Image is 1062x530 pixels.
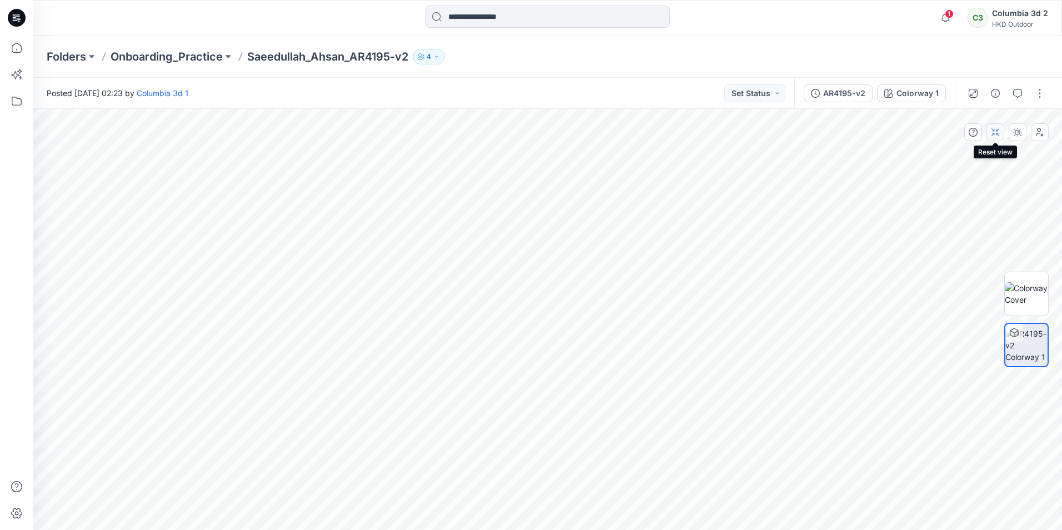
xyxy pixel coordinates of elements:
button: Details [986,84,1004,102]
button: AR4195-v2 [804,84,873,102]
button: 4 [413,49,445,64]
a: Folders [47,49,86,64]
span: Posted [DATE] 02:23 by [47,87,189,99]
div: C3 [968,8,988,28]
p: 4 [427,51,431,63]
a: Columbia 3d 1 [137,88,189,98]
span: 1 [945,9,954,18]
img: Colorway Cover [1005,282,1048,306]
div: HKD Outdoor [992,20,1048,28]
div: AR4195-v2 [823,87,865,99]
div: Columbia 3d 2 [992,7,1048,20]
a: Onboarding_Practice [111,49,223,64]
button: Colorway 1 [877,84,946,102]
div: Colorway 1 [896,87,939,99]
p: Saeedullah_Ahsan_AR4195-v2 [247,49,408,64]
img: AR4195-v2 Colorway 1 [1005,328,1048,363]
